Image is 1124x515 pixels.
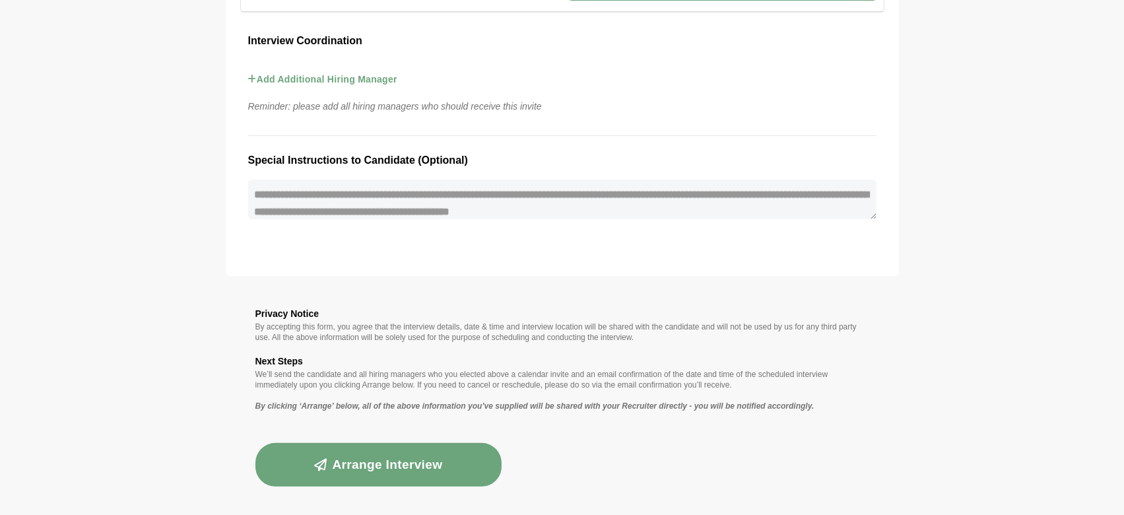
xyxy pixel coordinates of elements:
[255,401,869,411] p: By clicking ‘Arrange’ below, all of the above information you’ve supplied will be shared with you...
[255,443,502,487] button: Arrange Interview
[248,60,397,98] button: Add Additional Hiring Manager
[255,369,869,390] p: We’ll send the candidate and all hiring managers who you elected above a calendar invite and an e...
[255,306,869,322] h3: Privacy Notice
[255,353,869,369] h3: Next Steps
[248,152,876,169] h3: Special Instructions to Candidate (Optional)
[240,98,884,114] p: Reminder: please add all hiring managers who should receive this invite
[255,322,869,343] p: By accepting this form, you agree that the interview details, date & time and interview location ...
[248,32,876,50] h3: Interview Coordination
